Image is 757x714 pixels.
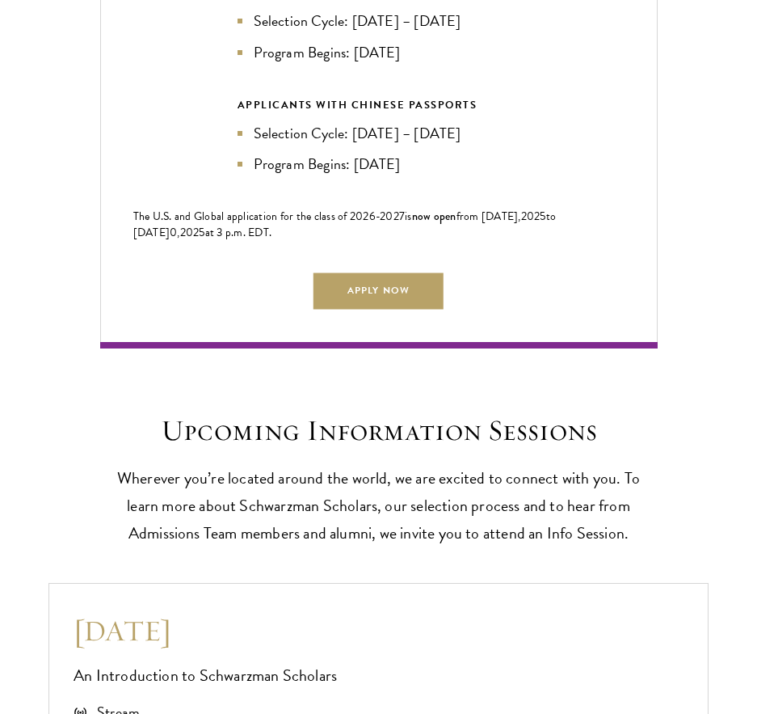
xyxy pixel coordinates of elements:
h3: [DATE] [74,612,683,649]
span: 0 [170,224,177,241]
div: APPLICANTS WITH CHINESE PASSPORTS [238,96,520,114]
span: The U.S. and Global application for the class of 202 [133,208,369,225]
span: 202 [521,208,540,225]
span: -202 [376,208,399,225]
span: is [405,208,412,225]
span: now open [412,208,456,224]
li: Program Begins: [DATE] [238,41,520,64]
span: to [DATE] [133,208,557,241]
span: from [DATE], [456,208,521,225]
span: 6 [369,208,376,225]
span: 5 [199,224,204,241]
p: Wherever you’re located around the world, we are excited to connect with you. To learn more about... [100,464,658,547]
li: Program Begins: [DATE] [238,153,520,175]
span: 7 [399,208,405,225]
li: Selection Cycle: [DATE] – [DATE] [238,10,520,32]
span: 202 [180,224,200,241]
a: Apply Now [313,273,443,310]
h2: Upcoming Information Sessions [100,413,658,448]
span: , [177,224,179,241]
span: at 3 p.m. EDT. [205,224,272,241]
li: Selection Cycle: [DATE] – [DATE] [238,122,520,145]
span: 5 [540,208,545,225]
p: An Introduction to Schwarzman Scholars [74,661,683,689]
